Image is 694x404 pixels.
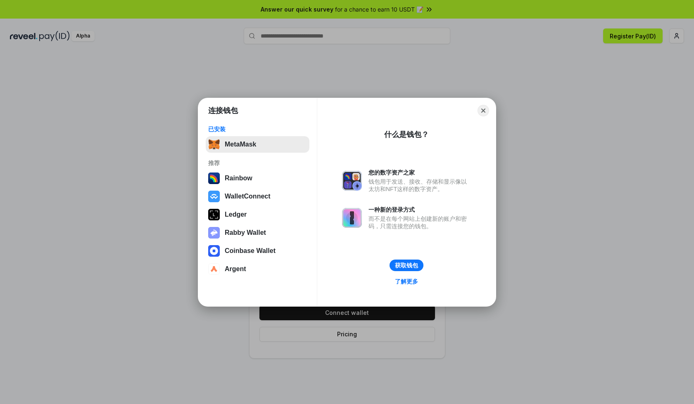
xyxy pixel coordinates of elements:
[368,178,471,193] div: 钱包用于发送、接收、存储和显示像以太坊和NFT这样的数字资产。
[395,262,418,269] div: 获取钱包
[208,227,220,239] img: svg+xml,%3Csvg%20xmlns%3D%22http%3A%2F%2Fwww.w3.org%2F2000%2Fsvg%22%20fill%3D%22none%22%20viewBox...
[478,105,489,116] button: Close
[342,208,362,228] img: svg+xml,%3Csvg%20xmlns%3D%22http%3A%2F%2Fwww.w3.org%2F2000%2Fsvg%22%20fill%3D%22none%22%20viewBox...
[395,278,418,285] div: 了解更多
[208,106,238,116] h1: 连接钱包
[384,130,429,139] div: 什么是钱包？
[208,139,220,150] img: svg+xml,%3Csvg%20fill%3D%22none%22%20height%3D%2233%22%20viewBox%3D%220%200%2035%2033%22%20width%...
[390,260,423,271] button: 获取钱包
[208,209,220,220] img: svg+xml,%3Csvg%20xmlns%3D%22http%3A%2F%2Fwww.w3.org%2F2000%2Fsvg%22%20width%3D%2228%22%20height%3...
[208,159,307,167] div: 推荐
[208,245,220,257] img: svg+xml,%3Csvg%20width%3D%2228%22%20height%3D%2228%22%20viewBox%3D%220%200%2028%2028%22%20fill%3D...
[206,170,309,187] button: Rainbow
[368,215,471,230] div: 而不是在每个网站上创建新的账户和密码，只需连接您的钱包。
[206,224,309,241] button: Rabby Wallet
[368,169,471,176] div: 您的数字资产之家
[206,261,309,277] button: Argent
[208,263,220,275] img: svg+xml,%3Csvg%20width%3D%2228%22%20height%3D%2228%22%20viewBox%3D%220%200%2028%2028%22%20fill%3D...
[208,125,307,133] div: 已安装
[225,265,246,273] div: Argent
[206,206,309,223] button: Ledger
[342,171,362,191] img: svg+xml,%3Csvg%20xmlns%3D%22http%3A%2F%2Fwww.w3.org%2F2000%2Fsvg%22%20fill%3D%22none%22%20viewBox...
[225,175,252,182] div: Rainbow
[390,276,423,287] a: 了解更多
[206,136,309,153] button: MetaMask
[208,172,220,184] img: svg+xml,%3Csvg%20width%3D%22120%22%20height%3D%22120%22%20viewBox%3D%220%200%20120%20120%22%20fil...
[368,206,471,213] div: 一种新的登录方式
[206,188,309,205] button: WalletConnect
[225,193,271,200] div: WalletConnect
[225,247,276,255] div: Coinbase Wallet
[206,243,309,259] button: Coinbase Wallet
[225,229,266,236] div: Rabby Wallet
[225,141,256,148] div: MetaMask
[225,211,247,218] div: Ledger
[208,191,220,202] img: svg+xml,%3Csvg%20width%3D%2228%22%20height%3D%2228%22%20viewBox%3D%220%200%2028%2028%22%20fill%3D...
